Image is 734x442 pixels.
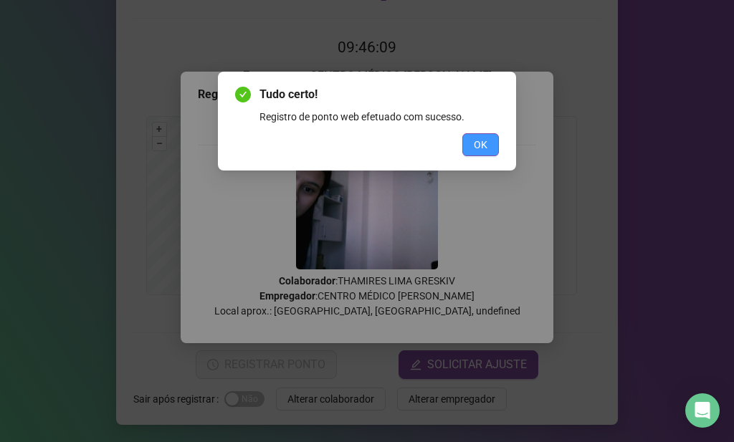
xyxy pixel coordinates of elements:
[474,137,487,153] span: OK
[235,87,251,102] span: check-circle
[462,133,499,156] button: OK
[259,109,499,125] div: Registro de ponto web efetuado com sucesso.
[685,393,720,428] div: Open Intercom Messenger
[259,86,499,103] span: Tudo certo!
